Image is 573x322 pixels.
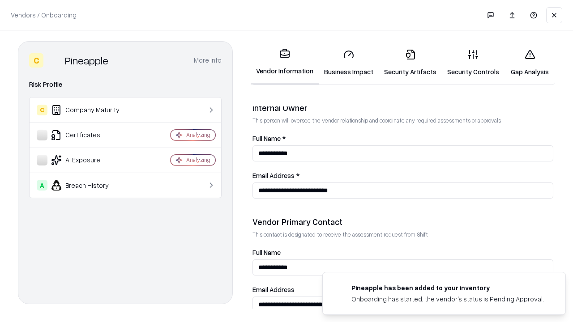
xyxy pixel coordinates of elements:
div: Certificates [37,130,144,140]
div: Company Maturity [37,105,144,115]
a: Gap Analysis [505,42,555,84]
div: C [37,105,47,115]
div: Analyzing [186,131,210,139]
a: Security Controls [442,42,505,84]
div: C [29,53,43,68]
div: Risk Profile [29,79,222,90]
a: Security Artifacts [379,42,442,84]
img: pineappleenergy.com [334,283,344,294]
label: Full Name * [252,135,553,142]
label: Full Name [252,249,553,256]
p: Vendors / Onboarding [11,10,77,20]
label: Email Address * [252,172,553,179]
a: Vendor Information [251,41,319,85]
div: AI Exposure [37,155,144,165]
p: This person will oversee the vendor relationship and coordinate any required assessments or appro... [252,117,553,124]
div: Analyzing [186,156,210,164]
div: Pineapple [65,53,108,68]
div: Internal Owner [252,102,553,113]
button: More info [194,52,222,68]
div: Vendor Primary Contact [252,216,553,227]
img: Pineapple [47,53,61,68]
div: Breach History [37,180,144,191]
a: Business Impact [319,42,379,84]
p: This contact is designated to receive the assessment request from Shift [252,231,553,238]
div: Pineapple has been added to your inventory [351,283,544,292]
label: Email Address [252,286,553,293]
div: Onboarding has started, the vendor's status is Pending Approval. [351,294,544,304]
div: A [37,180,47,191]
